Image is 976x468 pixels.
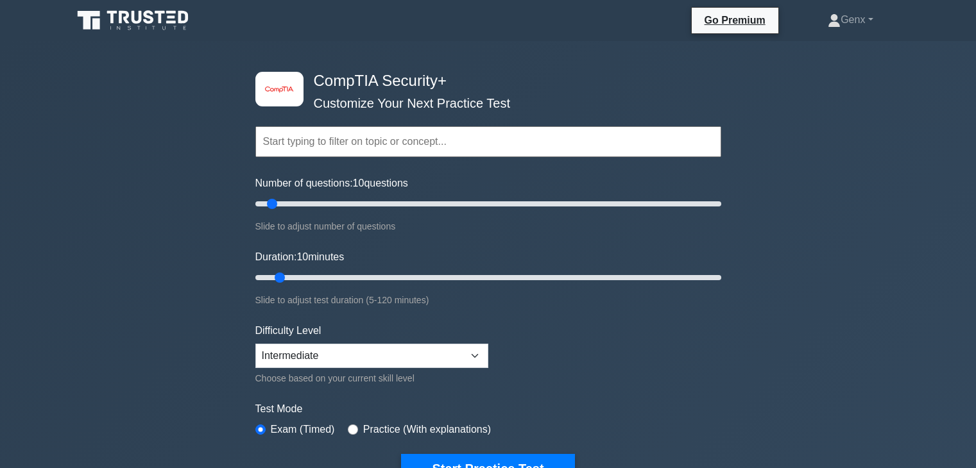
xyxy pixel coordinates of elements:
[255,401,721,417] label: Test Mode
[255,371,488,386] div: Choose based on your current skill level
[255,292,721,308] div: Slide to adjust test duration (5-120 minutes)
[255,126,721,157] input: Start typing to filter on topic or concept...
[363,422,491,437] label: Practice (With explanations)
[255,249,345,265] label: Duration: minutes
[255,323,321,338] label: Difficulty Level
[255,219,721,234] div: Slide to adjust number of questions
[271,422,335,437] label: Exam (Timed)
[697,12,773,28] a: Go Premium
[309,72,658,90] h4: CompTIA Security+
[353,178,364,188] span: 10
[296,251,308,262] span: 10
[255,176,408,191] label: Number of questions: questions
[797,7,903,33] a: Genx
